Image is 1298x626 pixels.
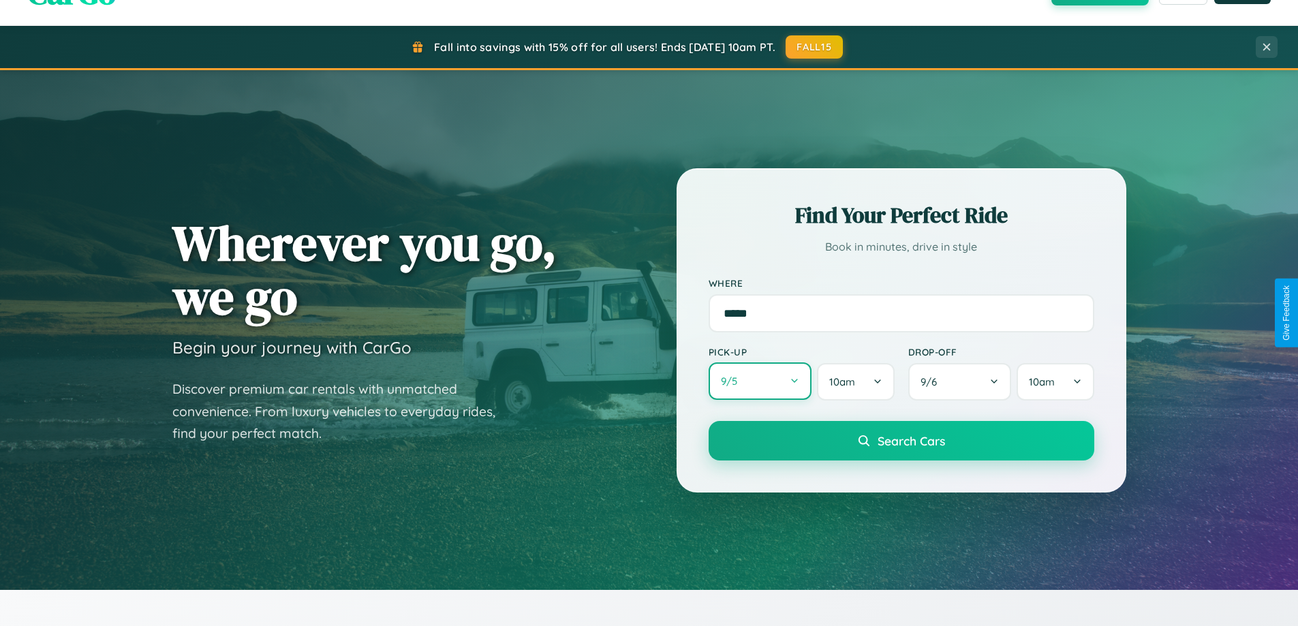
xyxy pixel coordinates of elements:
button: 10am [1017,363,1094,401]
label: Where [709,277,1094,289]
p: Book in minutes, drive in style [709,237,1094,257]
label: Pick-up [709,346,895,358]
div: Give Feedback [1282,285,1291,341]
p: Discover premium car rentals with unmatched convenience. From luxury vehicles to everyday rides, ... [172,378,513,445]
button: 10am [817,363,894,401]
h3: Begin your journey with CarGo [172,337,412,358]
h1: Wherever you go, we go [172,216,557,324]
button: Search Cars [709,421,1094,460]
span: 9 / 6 [921,375,944,388]
span: Search Cars [878,433,945,448]
label: Drop-off [908,346,1094,358]
h2: Find Your Perfect Ride [709,200,1094,230]
span: 9 / 5 [721,375,744,388]
button: 9/5 [709,362,812,400]
button: FALL15 [786,35,843,59]
span: 10am [829,375,855,388]
span: Fall into savings with 15% off for all users! Ends [DATE] 10am PT. [434,40,775,54]
span: 10am [1029,375,1055,388]
button: 9/6 [908,363,1012,401]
